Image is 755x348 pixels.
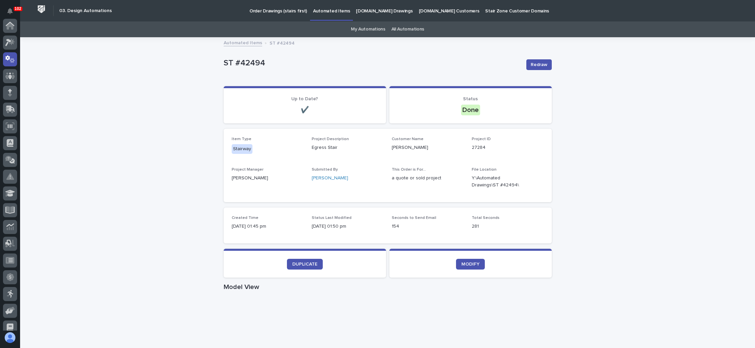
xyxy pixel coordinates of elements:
span: Submitted By [312,168,338,172]
span: File Location [472,168,497,172]
span: Seconds to Send Email [392,216,436,220]
h1: Model View [224,283,552,291]
span: Project Manager [232,168,263,172]
span: Total Seconds [472,216,500,220]
div: Stairway [232,144,252,154]
span: Status Last Modified [312,216,352,220]
span: Created Time [232,216,258,220]
button: Notifications [3,4,17,18]
a: [PERSON_NAME] [312,175,348,182]
span: Redraw [531,61,547,68]
span: Project Description [312,137,349,141]
h2: 03. Design Automations [59,8,112,14]
p: 102 [15,6,21,11]
p: Egress Stair [312,144,384,151]
p: [DATE] 01:50 pm [312,223,384,230]
span: Customer Name [392,137,424,141]
p: ST #42494 [270,39,295,46]
span: This Order is For... [392,168,426,172]
a: Automated Items [224,39,262,46]
p: [PERSON_NAME] [232,175,304,182]
img: Workspace Logo [35,3,48,15]
a: MODIFY [456,259,485,270]
div: Notifications102 [8,8,17,19]
span: Project ID [472,137,491,141]
div: Done [461,105,480,115]
span: MODIFY [461,262,479,267]
a: All Automations [391,21,424,37]
span: Status [463,97,478,101]
p: a quote or sold project [392,175,464,182]
p: ✔️ [232,106,378,114]
p: 281 [472,223,544,230]
p: [PERSON_NAME] [392,144,464,151]
: Y:\Automated Drawings\ST #42494\ [472,175,528,189]
p: 154 [392,223,464,230]
button: Redraw [526,59,552,70]
p: ST #42494 [224,58,521,68]
a: DUPLICATE [287,259,323,270]
p: [DATE] 01:45 pm [232,223,304,230]
p: 27284 [472,144,544,151]
span: Item Type [232,137,251,141]
span: Up to Date? [291,97,318,101]
button: users-avatar [3,331,17,345]
span: DUPLICATE [292,262,317,267]
a: My Automations [351,21,385,37]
